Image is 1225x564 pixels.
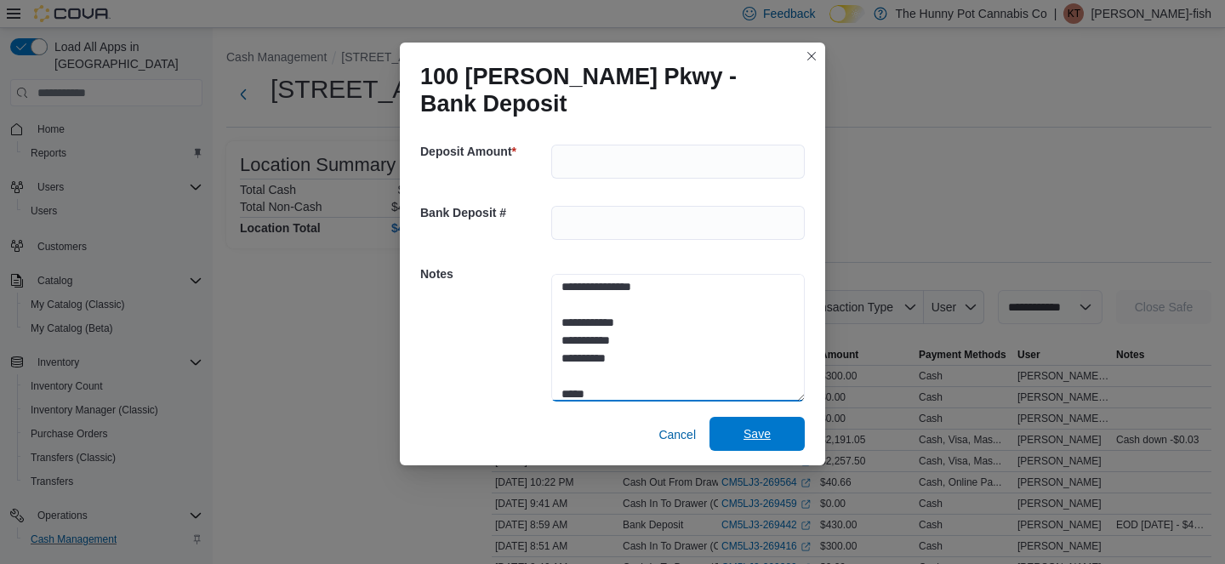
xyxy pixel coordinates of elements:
[420,257,548,291] h5: Notes
[652,418,703,452] button: Cancel
[801,46,822,66] button: Closes this modal window
[744,425,771,442] span: Save
[709,417,805,451] button: Save
[420,196,548,230] h5: Bank Deposit #
[420,134,548,168] h5: Deposit Amount
[658,426,696,443] span: Cancel
[420,63,791,117] h1: 100 [PERSON_NAME] Pkwy - Bank Deposit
